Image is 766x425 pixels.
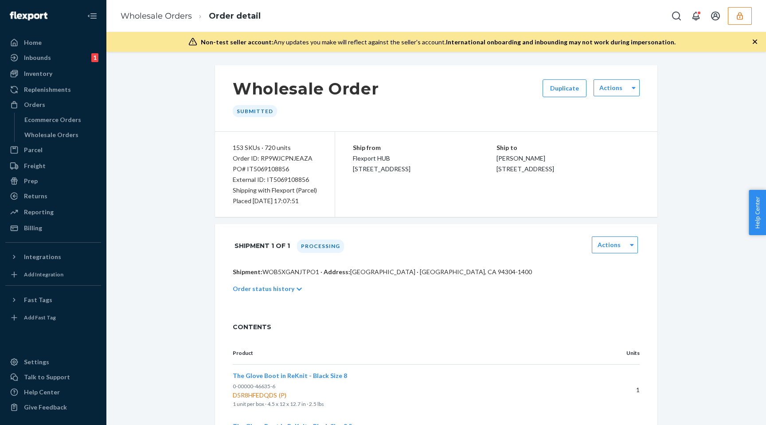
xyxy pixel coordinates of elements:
[687,7,705,25] button: Open notifications
[599,83,622,92] label: Actions
[233,79,379,98] h1: Wholesale Order
[233,372,347,379] span: The Glove Boot in ReKnit - Black Size 8
[24,403,67,412] div: Give Feedback
[24,271,63,278] div: Add Integration
[24,314,56,321] div: Add Fast Tag
[20,128,102,142] a: Wholesale Orders
[5,67,101,81] a: Inventory
[602,349,640,357] p: Units
[24,252,61,261] div: Integrations
[20,113,102,127] a: Ecommerce Orders
[24,69,52,78] div: Inventory
[24,373,70,382] div: Talk to Support
[5,205,101,219] a: Reporting
[24,85,71,94] div: Replenishments
[24,146,43,154] div: Parcel
[5,189,101,203] a: Returns
[233,196,317,206] div: Placed [DATE] 17:07:51
[353,142,496,153] p: Ship from
[707,7,724,25] button: Open account menu
[233,142,317,153] div: 153 SKUs · 720 units
[496,154,554,173] span: [PERSON_NAME] [STREET_ADDRESS]
[5,174,101,188] a: Prep
[24,177,38,185] div: Prep
[5,311,101,325] a: Add Fast Tag
[233,105,277,117] div: Submitted
[233,323,640,331] span: CONTENTS
[277,391,288,400] div: (P)
[91,53,98,62] div: 1
[24,53,51,62] div: Inbounds
[233,284,294,293] p: Order status history
[24,358,49,366] div: Settings
[5,98,101,112] a: Orders
[24,224,42,232] div: Billing
[24,38,42,47] div: Home
[5,35,101,50] a: Home
[5,355,101,369] a: Settings
[24,130,78,139] div: Wholesale Orders
[5,83,101,97] a: Replenishments
[749,190,766,235] button: Help Center
[5,268,101,282] a: Add Integration
[24,115,81,124] div: Ecommerce Orders
[121,11,192,21] a: Wholesale Orders
[83,7,101,25] button: Close Navigation
[113,3,268,29] ol: breadcrumbs
[598,240,621,249] label: Actions
[24,192,47,201] div: Returns
[233,268,262,275] span: Shipment:
[496,142,640,153] p: Ship to
[234,236,290,255] h1: Shipment 1 of 1
[233,383,275,390] span: 0-00000-46635-6
[5,159,101,173] a: Freight
[602,386,640,394] p: 1
[233,391,588,400] span: D5R8HFEDQDS
[668,7,685,25] button: Open Search Box
[24,161,46,170] div: Freight
[5,143,101,157] a: Parcel
[353,154,410,173] span: Flexport HUB [STREET_ADDRESS]
[24,388,60,397] div: Help Center
[233,164,317,174] div: PO# IT5069108856
[324,268,350,275] span: Address:
[5,293,101,307] button: Fast Tags
[5,250,101,264] button: Integrations
[10,12,47,20] img: Flexport logo
[233,371,347,380] button: The Glove Boot in ReKnit - Black Size 8
[209,11,261,21] a: Order detail
[24,100,45,109] div: Orders
[233,268,640,276] p: WOB5XGANJTPO1 · [GEOGRAPHIC_DATA] · [GEOGRAPHIC_DATA], CA 94304-1400
[233,400,588,409] p: 1 unit per box · 4.5 x 12 x 12.7 in · 2.5 lbs
[233,174,317,185] div: External ID: IT5069108856
[233,185,317,196] p: Shipping with Flexport (Parcel)
[233,153,317,164] div: Order ID: RP9WJCPNJEAZA
[24,295,52,304] div: Fast Tags
[446,38,676,46] span: International onboarding and inbounding may not work during impersonation.
[233,349,588,357] p: Product
[543,79,586,97] button: Duplicate
[5,221,101,235] a: Billing
[201,38,676,47] div: Any updates you make will reflect against the seller's account.
[201,38,274,46] span: Non-test seller account:
[5,51,101,65] a: Inbounds1
[24,208,54,216] div: Reporting
[5,370,101,384] a: Talk to Support
[297,240,344,253] div: Processing
[5,400,101,414] button: Give Feedback
[5,385,101,399] a: Help Center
